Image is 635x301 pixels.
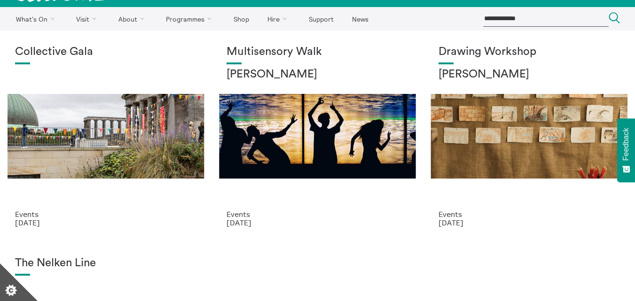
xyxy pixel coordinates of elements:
[227,46,408,59] h1: Multisensory Walk
[15,210,196,218] p: Events
[344,7,376,31] a: News
[15,257,196,270] h1: The Nelken Line
[300,7,342,31] a: Support
[439,68,620,81] h2: [PERSON_NAME]
[158,7,224,31] a: Programmes
[227,218,408,227] p: [DATE]
[15,218,196,227] p: [DATE]
[68,7,109,31] a: Visit
[15,46,196,59] h1: Collective Gala
[227,210,408,218] p: Events
[617,118,635,182] button: Feedback - Show survey
[423,31,635,242] a: Annie Lord Drawing Workshop [PERSON_NAME] Events [DATE]
[110,7,156,31] a: About
[439,210,620,218] p: Events
[439,46,620,59] h1: Drawing Workshop
[227,68,408,81] h2: [PERSON_NAME]
[259,7,299,31] a: Hire
[622,128,630,161] span: Feedback
[212,31,423,242] a: Museum Art Walk Multisensory Walk [PERSON_NAME] Events [DATE]
[225,7,257,31] a: Shop
[8,7,66,31] a: What's On
[439,218,620,227] p: [DATE]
